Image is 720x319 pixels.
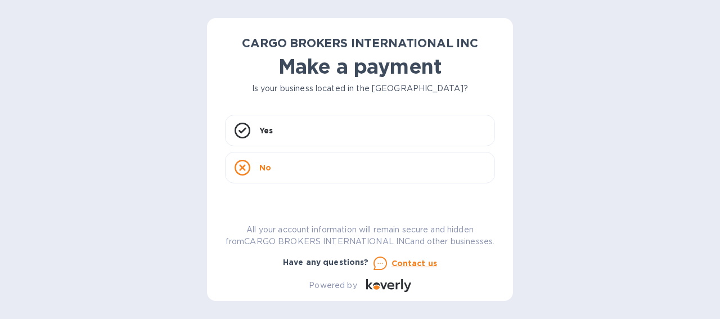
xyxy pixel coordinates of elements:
[242,36,478,50] b: CARGO BROKERS INTERNATIONAL INC
[259,125,273,136] p: Yes
[391,259,438,268] u: Contact us
[283,258,369,267] b: Have any questions?
[225,224,495,248] p: All your account information will remain secure and hidden from CARGO BROKERS INTERNATIONAL INC a...
[225,83,495,95] p: Is your business located in the [GEOGRAPHIC_DATA]?
[225,55,495,78] h1: Make a payment
[309,280,357,291] p: Powered by
[259,162,271,173] p: No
